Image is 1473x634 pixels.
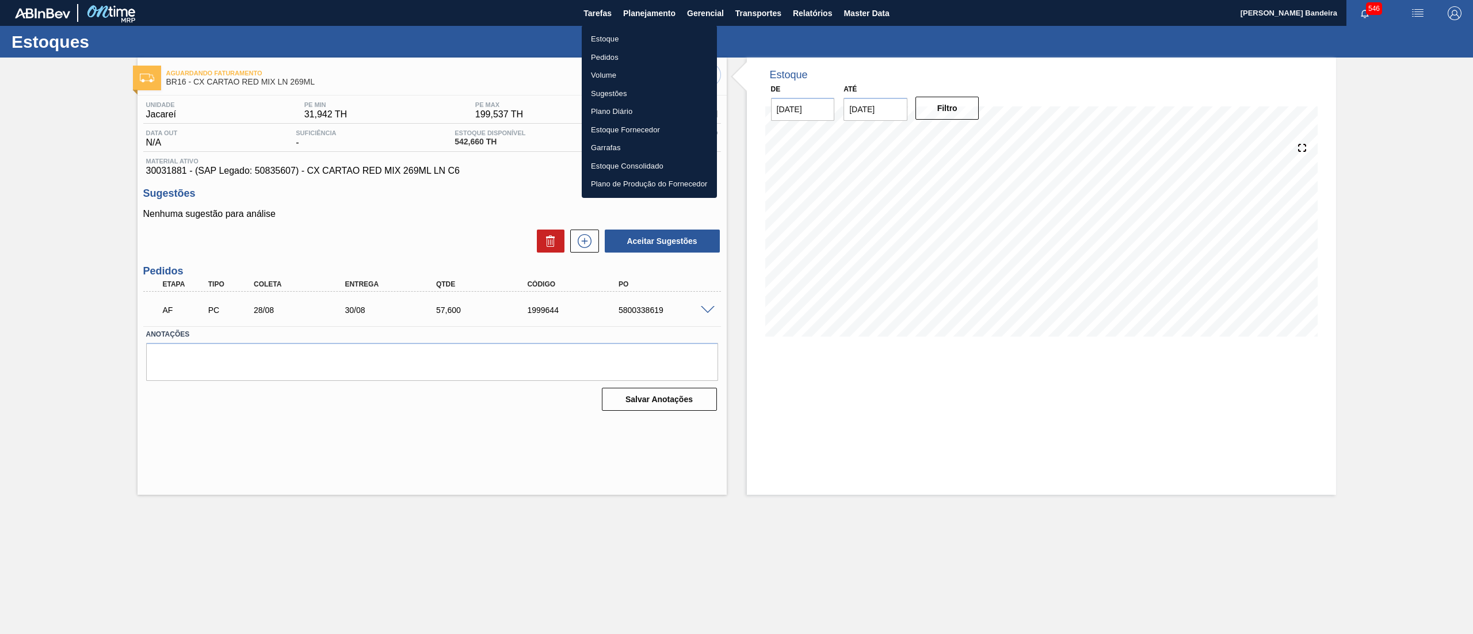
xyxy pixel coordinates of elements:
[582,85,717,103] a: Sugestões
[582,66,717,85] a: Volume
[582,139,717,157] a: Garrafas
[582,48,717,67] a: Pedidos
[582,157,717,175] a: Estoque Consolidado
[582,121,717,139] a: Estoque Fornecedor
[582,175,717,193] a: Plano de Produção do Fornecedor
[582,30,717,48] a: Estoque
[582,102,717,121] a: Plano Diário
